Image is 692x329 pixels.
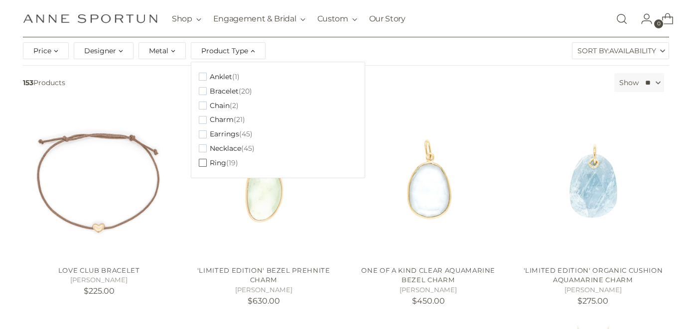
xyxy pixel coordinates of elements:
button: Ring [199,156,238,170]
a: One of a Kind Clear Aquamarine Bezel Charm [361,266,495,284]
span: Designer [84,45,116,56]
a: Go to the account page [633,9,653,29]
label: Show [619,78,639,88]
button: Engagement & Bridal [213,8,305,30]
a: Anne Sportun Fine Jewellery [23,14,157,23]
span: Necklace [210,144,241,153]
button: Custom [317,8,357,30]
a: One of a Kind Clear Aquamarine Bezel Charm [352,106,505,258]
a: Our Story [369,8,406,30]
span: Anklet [210,73,232,81]
a: Love Club Bracelet [58,266,140,274]
span: Charm [210,115,234,124]
span: Ring [210,159,226,167]
span: Bracelet [210,87,239,96]
button: Shop [172,8,201,30]
span: (19) [226,159,238,167]
span: (1) [232,73,240,81]
span: Price [33,45,51,56]
span: (20) [239,87,252,96]
button: Chain [199,99,239,113]
a: Open cart modal [654,9,674,29]
span: 0 [654,19,663,28]
a: Love Club Bracelet [23,106,175,258]
span: (2) [230,102,239,110]
a: Open search modal [612,9,632,29]
span: $275.00 [577,296,608,306]
span: Chain [210,102,230,110]
a: 'Limited Edition' Organic Cushion Aquamarine Charm [517,106,670,258]
h5: [PERSON_NAME] [23,275,175,285]
span: Availability [609,43,656,59]
span: (45) [241,144,255,153]
button: Anklet [199,70,240,84]
span: $450.00 [412,296,445,306]
span: Product Type [201,45,248,56]
button: Bracelet [199,84,252,99]
h5: [PERSON_NAME] [352,285,505,295]
b: 153 [23,78,33,87]
span: Earrings [210,130,239,138]
h5: [PERSON_NAME] [517,285,670,295]
button: Necklace [199,141,255,156]
button: Earrings [199,127,253,141]
span: $630.00 [248,296,280,306]
span: (21) [234,115,245,124]
a: 'Limited Edition' Bezel Prehnite Charm [197,266,330,284]
span: Products [19,73,610,92]
label: Sort By:Availability [572,43,669,59]
button: Charm [199,112,245,127]
a: 'Limited Edition' Bezel Prehnite Charm [187,106,340,258]
span: (45) [239,130,253,138]
a: 'Limited Edition' Organic Cushion Aquamarine Charm [524,266,663,284]
span: Metal [149,45,168,56]
h5: [PERSON_NAME] [187,285,340,295]
span: $225.00 [84,286,115,296]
